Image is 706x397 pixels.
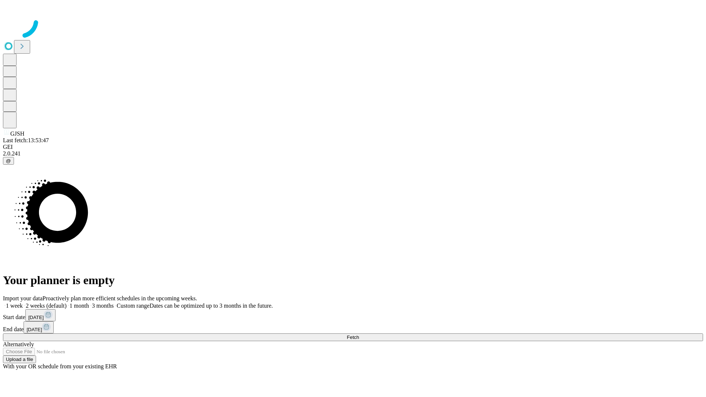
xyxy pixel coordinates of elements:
[347,335,359,340] span: Fetch
[92,303,114,309] span: 3 months
[10,130,24,137] span: GJSH
[69,303,89,309] span: 1 month
[117,303,149,309] span: Custom range
[26,327,42,332] span: [DATE]
[3,157,14,165] button: @
[3,321,703,333] div: End date
[3,363,117,369] span: With your OR schedule from your existing EHR
[150,303,273,309] span: Dates can be optimized up to 3 months in the future.
[3,355,36,363] button: Upload a file
[28,315,44,320] span: [DATE]
[3,144,703,150] div: GEI
[3,137,49,143] span: Last fetch: 13:53:47
[26,303,67,309] span: 2 weeks (default)
[25,309,56,321] button: [DATE]
[6,303,23,309] span: 1 week
[3,341,34,347] span: Alternatively
[3,295,43,301] span: Import your data
[3,333,703,341] button: Fetch
[3,309,703,321] div: Start date
[3,150,703,157] div: 2.0.241
[24,321,54,333] button: [DATE]
[43,295,197,301] span: Proactively plan more efficient schedules in the upcoming weeks.
[3,273,703,287] h1: Your planner is empty
[6,158,11,164] span: @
